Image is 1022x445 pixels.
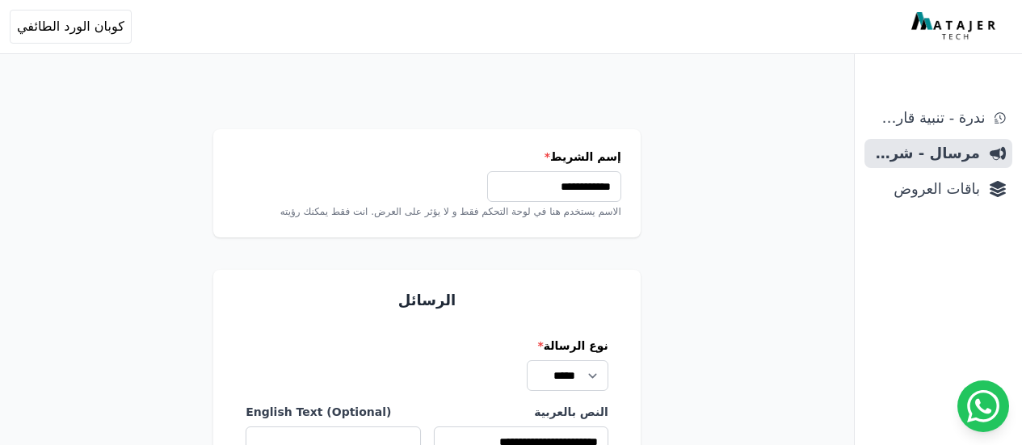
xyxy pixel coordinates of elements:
[434,404,608,420] label: النص بالعربية
[233,205,621,218] div: الاسم يستخدم هنا في لوحة التحكم فقط و لا يؤثر على العرض. انت فقط يمكنك رؤيته
[10,10,132,44] button: كوبان الورد الطائفي
[246,404,420,420] label: English Text (Optional)
[17,17,124,36] span: كوبان الورد الطائفي
[246,338,608,354] label: نوع الرسالة
[911,12,999,41] img: MatajerTech Logo
[871,107,985,129] span: ندرة - تنبية قارب علي النفاذ
[871,178,980,200] span: باقات العروض
[233,289,621,312] h3: الرسائل
[233,149,621,165] label: إسم الشريط
[871,142,980,165] span: مرسال - شريط دعاية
